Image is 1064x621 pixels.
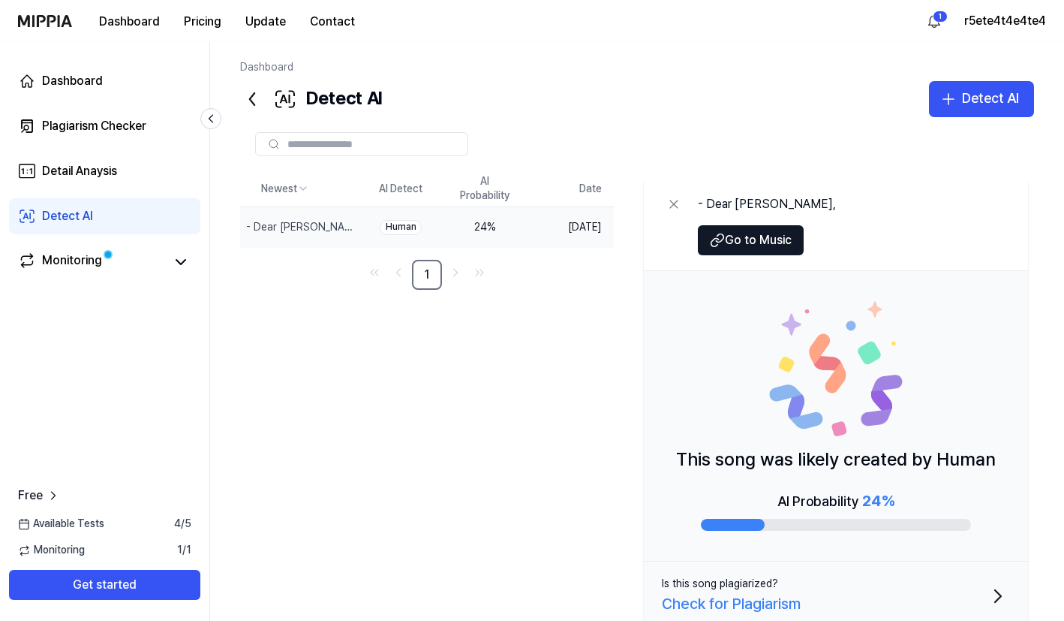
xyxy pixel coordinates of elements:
th: AI Detect [359,171,443,207]
p: This song was likely created by Human [676,445,996,474]
a: Monitoring [18,252,164,273]
div: Check for Plagiarism [662,592,801,616]
button: Go to Music [698,225,804,255]
td: [DATE] [527,207,614,247]
a: Go to Music [698,237,804,251]
a: Dashboard [240,61,293,73]
div: Detect AI [42,207,93,225]
div: Detect AI [240,81,382,117]
div: Monitoring [42,252,102,273]
a: Go to next page [445,262,466,283]
div: Dashboard [42,72,103,90]
button: Get started [9,570,200,600]
span: Available Tests [18,517,104,532]
a: Go to previous page [388,262,409,283]
div: Detail Anaysis [42,162,117,180]
span: Go to Music [725,231,792,249]
a: Go to last page [469,262,490,283]
img: 알림 [925,12,943,30]
img: logo [18,15,72,27]
button: Contact [298,7,367,37]
nav: pagination [240,260,614,290]
div: Plagiarism Checker [42,117,146,135]
button: Dashboard [87,7,172,37]
a: Detect AI [9,198,200,234]
th: AI Probability [443,171,527,207]
a: Free [18,487,61,505]
button: Pricing [172,7,233,37]
div: 1 [933,11,948,23]
a: Dashboard [9,63,200,99]
span: Free [18,487,43,505]
button: 알림1 [922,9,946,33]
div: - Dear [PERSON_NAME], [246,220,356,235]
div: - Dear [PERSON_NAME], [698,195,836,213]
span: 4 / 5 [174,517,191,532]
a: Update [233,1,298,42]
div: Detect AI [962,88,1019,110]
div: AI Probability [777,489,894,513]
span: 1 / 1 [177,543,191,558]
div: Is this song plagiarized? [662,577,778,592]
a: Plagiarism Checker [9,108,200,144]
a: 1 [412,260,442,290]
div: 24 % [455,220,515,235]
button: r5ete4t4e4te4 [964,12,1046,30]
span: Monitoring [18,543,85,558]
a: Detail Anaysis [9,153,200,189]
a: Go to first page [364,262,385,283]
div: Human [380,220,422,235]
span: 24 % [862,492,894,510]
button: Update [233,7,298,37]
button: Detect AI [929,81,1034,117]
img: Human [768,301,903,436]
th: Date [527,171,614,207]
